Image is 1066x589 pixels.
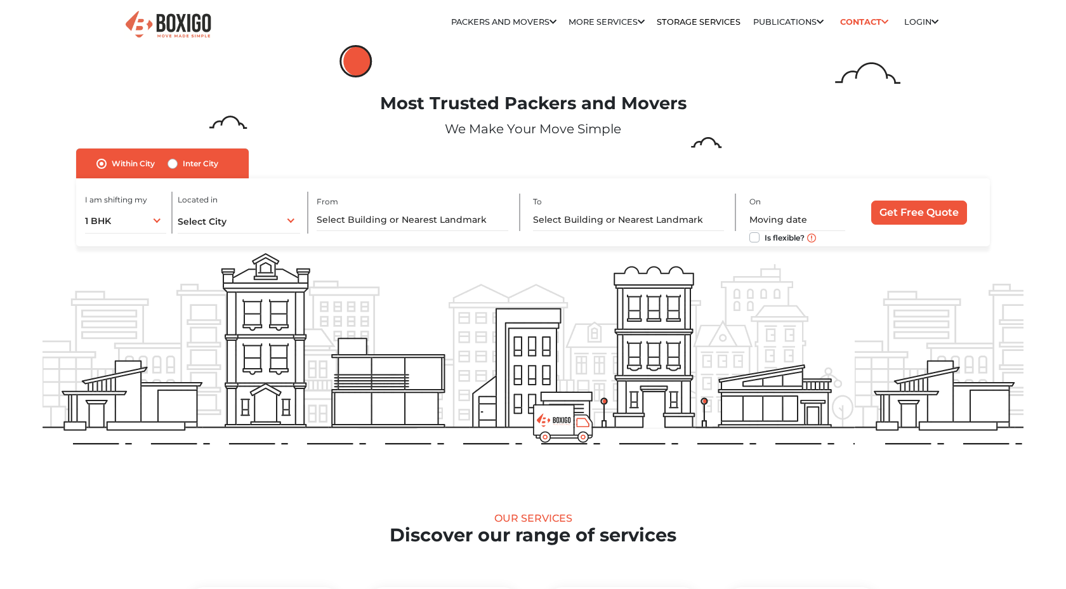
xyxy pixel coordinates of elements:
div: Our Services [43,512,1023,524]
span: 1 BHK [85,215,111,227]
label: To [533,196,542,208]
label: Located in [178,194,218,206]
a: More services [569,17,645,27]
img: move_date_info [807,234,816,242]
h1: Most Trusted Packers and Movers [43,93,1023,114]
h2: Discover our range of services [43,524,1023,546]
input: Get Free Quote [871,201,967,225]
input: Select Building or Nearest Landmark [533,209,724,231]
p: We Make Your Move Simple [43,119,1023,138]
input: Select Building or Nearest Landmark [317,209,508,231]
a: Login [904,17,938,27]
label: I am shifting my [85,194,147,206]
a: Contact [836,12,892,32]
label: Is flexible? [765,230,805,243]
a: Storage Services [657,17,740,27]
img: Boxigo [124,10,213,41]
a: Packers and Movers [451,17,556,27]
img: boxigo_prackers_and_movers_truck [533,404,593,443]
input: Moving date [749,209,846,231]
span: Select City [178,216,227,227]
a: Publications [753,17,824,27]
label: From [317,196,338,208]
label: On [749,196,761,208]
label: Inter City [183,156,218,171]
label: Within City [112,156,155,171]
